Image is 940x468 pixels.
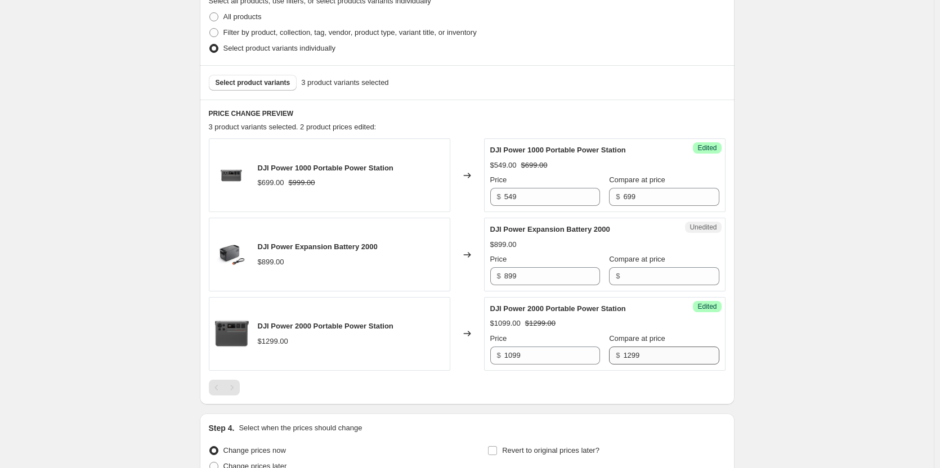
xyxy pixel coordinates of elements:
[609,175,665,184] span: Compare at price
[490,318,521,329] div: $1099.00
[209,380,240,395] nav: Pagination
[490,146,626,154] span: DJI Power 1000 Portable Power Station
[223,446,286,454] span: Change prices now
[502,446,599,454] span: Revert to original prices later?
[609,255,665,263] span: Compare at price
[490,255,507,263] span: Price
[609,334,665,343] span: Compare at price
[690,223,717,232] span: Unedited
[215,159,249,192] img: CP.MA.00000756.01_1000x1000_18d36493-234d-4f8b-a0d3-a09ba958084f_80x.webp
[209,422,235,434] h2: Step 4.
[209,109,726,118] h6: PRICE CHANGE PREVIEW
[223,44,335,52] span: Select product variants individually
[301,77,388,88] span: 3 product variants selected
[209,75,297,91] button: Select product variants
[258,322,393,330] span: DJI Power 2000 Portable Power Station
[616,351,620,359] span: $
[497,272,501,280] span: $
[216,78,290,87] span: Select product variants
[697,302,717,311] span: Edited
[215,317,249,350] img: DJI-Power-2000_80x.png
[223,28,477,37] span: Filter by product, collection, tag, vendor, product type, variant title, or inventory
[258,242,378,251] span: DJI Power Expansion Battery 2000
[521,160,548,171] strike: $699.00
[239,422,362,434] p: Select when the prices should change
[490,160,517,171] div: $549.00
[490,334,507,343] span: Price
[497,351,501,359] span: $
[616,192,620,201] span: $
[223,12,262,21] span: All products
[215,238,249,272] img: 8ea45dd908acad222823519a021b31ba_origin_80x.jpg
[258,256,284,268] div: $899.00
[289,177,315,188] strike: $999.00
[497,192,501,201] span: $
[525,318,556,329] strike: $1299.00
[616,272,620,280] span: $
[490,175,507,184] span: Price
[209,123,377,131] span: 3 product variants selected. 2 product prices edited:
[258,177,284,188] div: $699.00
[490,225,610,233] span: DJI Power Expansion Battery 2000
[258,164,393,172] span: DJI Power 1000 Portable Power Station
[697,143,717,152] span: Edited
[490,239,517,250] div: $899.00
[258,336,288,347] div: $1299.00
[490,304,626,313] span: DJI Power 2000 Portable Power Station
